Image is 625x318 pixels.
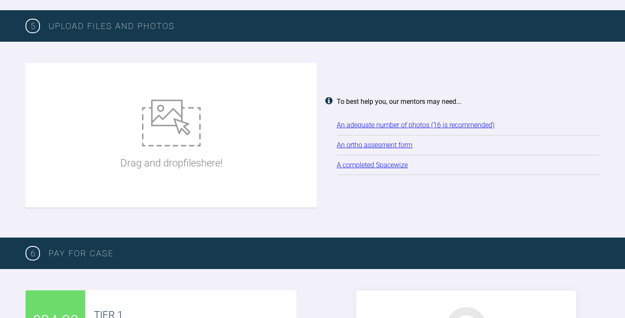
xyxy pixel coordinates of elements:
[337,97,461,106] strong: To best help you, our mentors may need...
[337,161,408,169] a: A completed Spacewize
[26,246,40,261] span: 6
[337,121,494,129] a: An adequate number of photos (16 is recommended)
[26,19,40,33] span: 5
[48,19,599,33] h3: Upload Files and Photos
[337,141,412,149] a: An ortho assesment form
[48,246,599,260] h3: PAY FOR CASE
[120,155,222,171] p: Drag and drop files here!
